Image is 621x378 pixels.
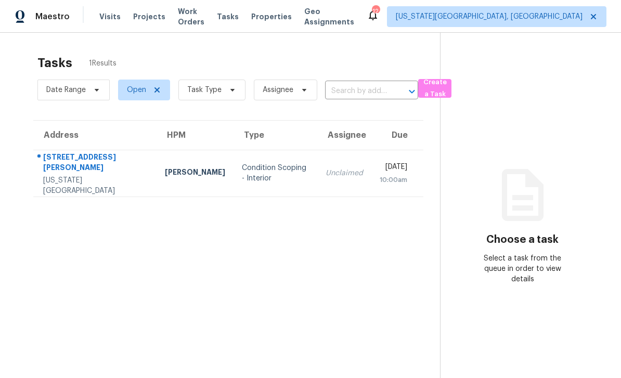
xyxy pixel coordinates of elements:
div: Select a task from the queue in order to view details [482,253,563,284]
span: Work Orders [178,6,204,27]
div: Unclaimed [326,168,363,178]
span: Maestro [35,11,70,22]
span: Date Range [46,85,86,95]
div: [US_STATE][GEOGRAPHIC_DATA] [43,175,148,196]
div: 12 [372,6,379,17]
div: [STREET_ADDRESS][PERSON_NAME] [43,152,148,175]
span: Open [127,85,146,95]
span: Create a Task [423,76,446,100]
th: Due [371,121,423,150]
div: 10:00am [380,175,407,185]
span: Geo Assignments [304,6,354,27]
span: Visits [99,11,121,22]
th: Assignee [317,121,371,150]
button: Create a Task [418,79,451,98]
h3: Choose a task [486,234,559,245]
span: [US_STATE][GEOGRAPHIC_DATA], [GEOGRAPHIC_DATA] [396,11,583,22]
h2: Tasks [37,58,72,68]
span: 1 Results [89,58,117,69]
div: [PERSON_NAME] [165,167,225,180]
span: Task Type [187,85,222,95]
th: Address [33,121,157,150]
span: Properties [251,11,292,22]
button: Open [405,84,419,99]
span: Projects [133,11,165,22]
div: [DATE] [380,162,407,175]
th: HPM [157,121,234,150]
span: Tasks [217,13,239,20]
input: Search by address [325,83,389,99]
th: Type [234,121,317,150]
div: Condition Scoping - Interior [242,163,309,184]
span: Assignee [263,85,293,95]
